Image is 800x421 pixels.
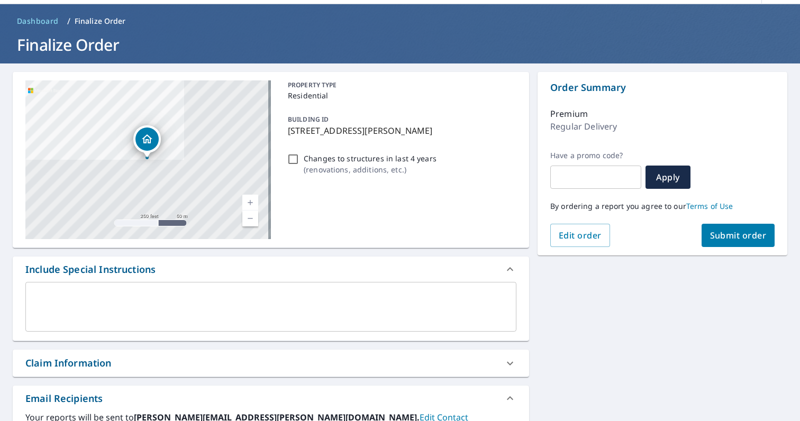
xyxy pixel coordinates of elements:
[17,16,59,26] span: Dashboard
[242,211,258,226] a: Current Level 17, Zoom Out
[550,80,775,95] p: Order Summary
[13,34,787,56] h1: Finalize Order
[25,356,112,370] div: Claim Information
[559,230,602,241] span: Edit order
[25,391,103,406] div: Email Recipients
[550,120,617,133] p: Regular Delivery
[550,202,775,211] p: By ordering a report you agree to our
[75,16,126,26] p: Finalize Order
[242,195,258,211] a: Current Level 17, Zoom In
[550,224,610,247] button: Edit order
[550,107,588,120] p: Premium
[288,124,512,137] p: [STREET_ADDRESS][PERSON_NAME]
[702,224,775,247] button: Submit order
[646,166,690,189] button: Apply
[710,230,767,241] span: Submit order
[13,13,787,30] nav: breadcrumb
[133,125,161,158] div: Dropped pin, building 1, Residential property, 430 Ellestad Way Auburn, CA 95603
[304,153,437,164] p: Changes to structures in last 4 years
[288,115,329,124] p: BUILDING ID
[288,80,512,90] p: PROPERTY TYPE
[25,262,156,277] div: Include Special Instructions
[288,90,512,101] p: Residential
[13,257,529,282] div: Include Special Instructions
[67,15,70,28] li: /
[13,13,63,30] a: Dashboard
[654,171,682,183] span: Apply
[550,151,641,160] label: Have a promo code?
[13,350,529,377] div: Claim Information
[686,201,733,211] a: Terms of Use
[13,386,529,411] div: Email Recipients
[304,164,437,175] p: ( renovations, additions, etc. )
